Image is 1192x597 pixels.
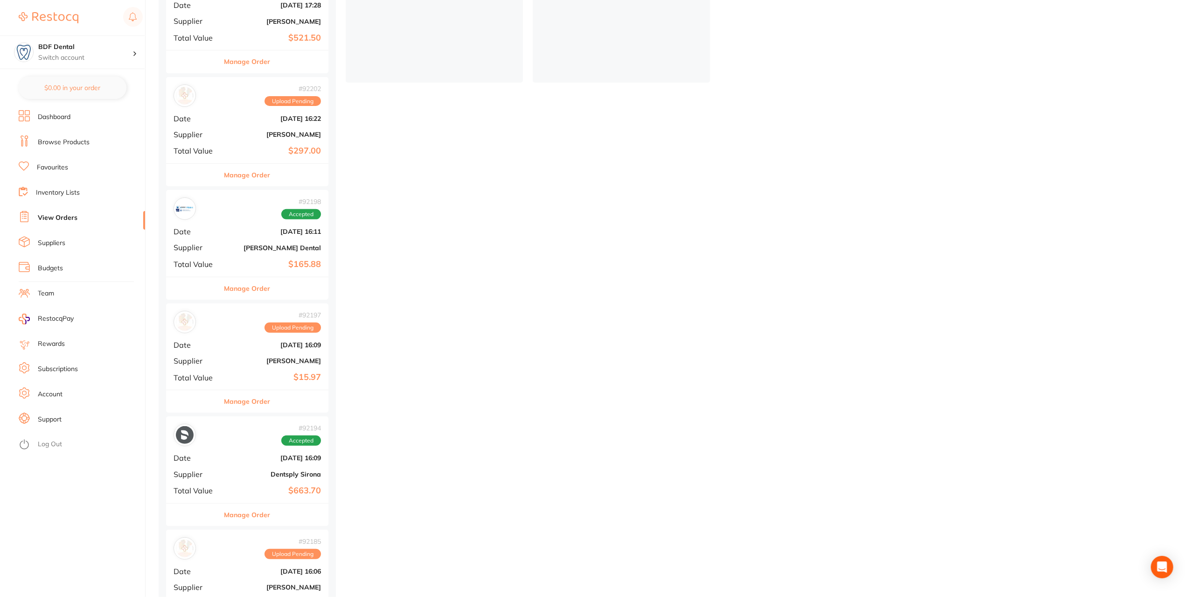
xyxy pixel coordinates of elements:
[174,373,220,382] span: Total Value
[281,209,321,219] span: Accepted
[38,138,90,147] a: Browse Products
[265,311,321,319] span: # 92197
[174,260,220,268] span: Total Value
[265,96,321,106] span: Upload Pending
[281,198,321,205] span: # 92198
[38,365,78,374] a: Subscriptions
[228,454,321,462] b: [DATE] 16:09
[19,437,142,452] button: Log Out
[38,415,62,424] a: Support
[265,323,321,333] span: Upload Pending
[174,227,220,236] span: Date
[174,341,220,349] span: Date
[224,390,271,413] button: Manage Order
[174,114,220,123] span: Date
[228,1,321,9] b: [DATE] 17:28
[224,164,271,186] button: Manage Order
[228,486,321,496] b: $663.70
[19,314,30,324] img: RestocqPay
[228,583,321,591] b: [PERSON_NAME]
[174,1,220,9] span: Date
[176,87,194,105] img: Adam Dental
[228,146,321,156] b: $297.00
[166,77,328,187] div: Adam Dental#92202Upload PendingDate[DATE] 16:22Supplier[PERSON_NAME]Total Value$297.00Manage Order
[228,33,321,43] b: $521.50
[36,188,80,197] a: Inventory Lists
[228,228,321,235] b: [DATE] 16:11
[265,538,321,545] span: # 92185
[265,85,321,92] span: # 92202
[174,17,220,25] span: Supplier
[166,416,328,526] div: Dentsply Sirona#92194AcceptedDate[DATE] 16:09SupplierDentsply SironaTotal Value$663.70Manage Order
[19,12,78,23] img: Restocq Logo
[19,7,78,28] a: Restocq Logo
[19,314,74,324] a: RestocqPay
[174,454,220,462] span: Date
[38,440,62,449] a: Log Out
[224,277,271,300] button: Manage Order
[38,53,132,63] p: Switch account
[174,147,220,155] span: Total Value
[14,43,33,62] img: BDF Dental
[174,567,220,576] span: Date
[281,435,321,446] span: Accepted
[166,190,328,300] div: Erskine Dental#92198AcceptedDate[DATE] 16:11Supplier[PERSON_NAME] DentalTotal Value$165.88Manage ...
[228,372,321,382] b: $15.97
[174,357,220,365] span: Supplier
[174,243,220,252] span: Supplier
[38,42,132,52] h4: BDF Dental
[224,50,271,73] button: Manage Order
[228,471,321,478] b: Dentsply Sirona
[228,131,321,138] b: [PERSON_NAME]
[228,568,321,575] b: [DATE] 16:06
[37,163,68,172] a: Favourites
[228,115,321,122] b: [DATE] 16:22
[38,289,54,298] a: Team
[228,260,321,269] b: $165.88
[174,583,220,591] span: Supplier
[166,303,328,413] div: Adam Dental#92197Upload PendingDate[DATE] 16:09Supplier[PERSON_NAME]Total Value$15.97Manage Order
[174,470,220,478] span: Supplier
[176,426,194,444] img: Dentsply Sirona
[224,504,271,526] button: Manage Order
[228,341,321,349] b: [DATE] 16:09
[228,18,321,25] b: [PERSON_NAME]
[38,339,65,349] a: Rewards
[176,200,194,218] img: Erskine Dental
[38,213,77,223] a: View Orders
[19,77,126,99] button: $0.00 in your order
[38,112,70,122] a: Dashboard
[265,549,321,559] span: Upload Pending
[174,34,220,42] span: Total Value
[38,390,63,399] a: Account
[1151,556,1173,578] div: Open Intercom Messenger
[228,244,321,252] b: [PERSON_NAME] Dental
[38,314,74,323] span: RestocqPay
[228,357,321,365] b: [PERSON_NAME]
[176,540,194,557] img: Adam Dental
[174,130,220,139] span: Supplier
[174,486,220,495] span: Total Value
[38,264,63,273] a: Budgets
[281,424,321,432] span: # 92194
[38,239,65,248] a: Suppliers
[176,313,194,331] img: Adam Dental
